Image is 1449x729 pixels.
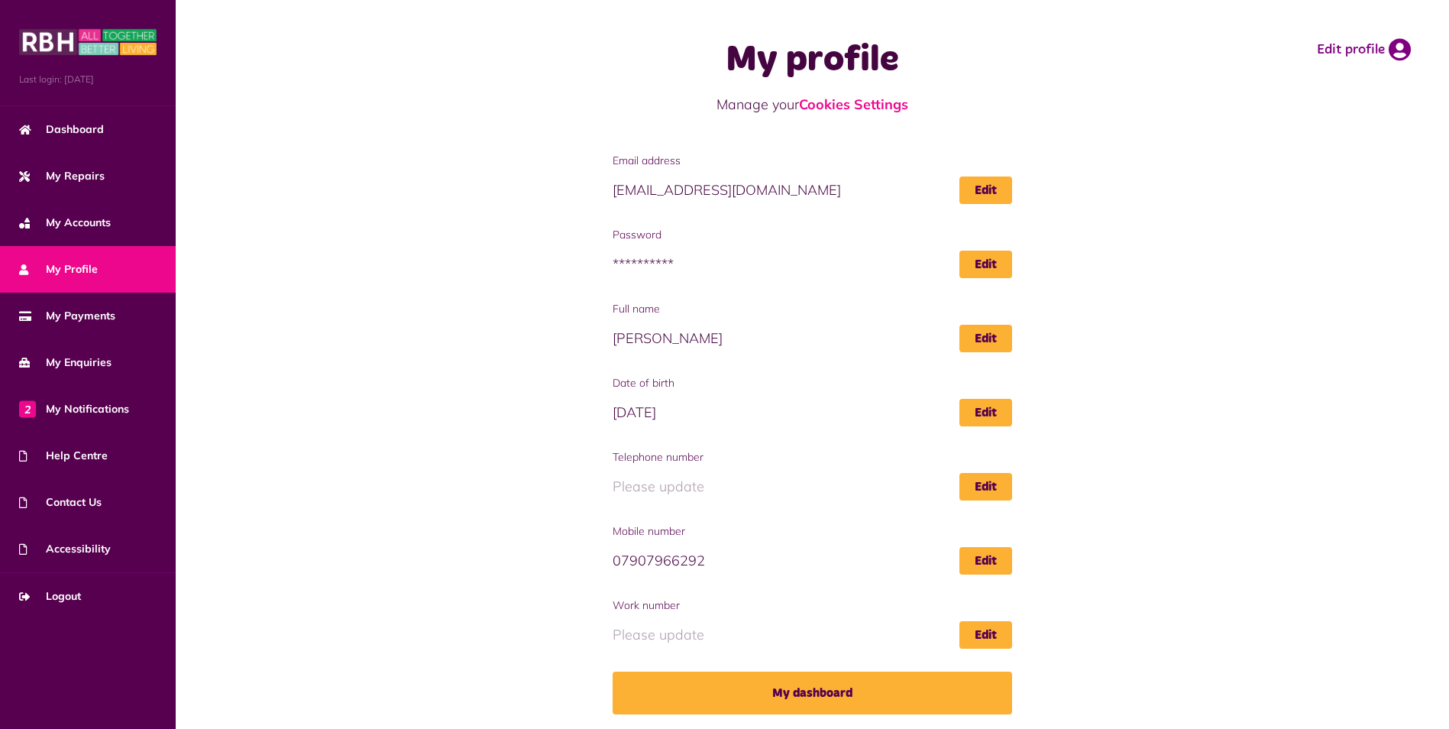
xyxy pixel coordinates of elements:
span: Email address [613,153,1011,169]
span: Please update [613,621,1011,649]
a: Edit [959,473,1012,501]
span: [EMAIL_ADDRESS][DOMAIN_NAME] [613,177,1011,204]
a: Edit [959,621,1012,649]
span: Last login: [DATE] [19,73,157,86]
a: Edit [959,251,1012,278]
span: Logout [19,588,81,604]
span: 07907966292 [613,547,1011,575]
a: Edit [959,177,1012,204]
a: Edit profile [1317,38,1411,61]
img: MyRBH [19,27,157,57]
span: Work number [613,598,1011,614]
a: Edit [959,325,1012,352]
span: My Enquiries [19,355,112,371]
span: [DATE] [613,399,1011,426]
span: My Accounts [19,215,111,231]
span: My Payments [19,308,115,324]
span: My Profile [19,261,98,277]
span: Help Centre [19,448,108,464]
a: My dashboard [613,672,1011,714]
a: Edit [959,399,1012,426]
h1: My profile [509,38,1116,83]
span: Accessibility [19,541,111,557]
span: Date of birth [613,375,1011,391]
span: Password [613,227,1011,243]
a: Edit [959,547,1012,575]
span: [PERSON_NAME] [613,325,1011,352]
span: Full name [613,301,1011,317]
span: Please update [613,473,1011,501]
span: Contact Us [19,494,102,510]
a: Cookies Settings [799,96,908,113]
span: My Repairs [19,168,105,184]
span: Dashboard [19,122,104,138]
span: My Notifications [19,401,129,417]
span: Telephone number [613,449,1011,465]
span: Mobile number [613,523,1011,539]
p: Manage your [509,94,1116,115]
span: 2 [19,400,36,417]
